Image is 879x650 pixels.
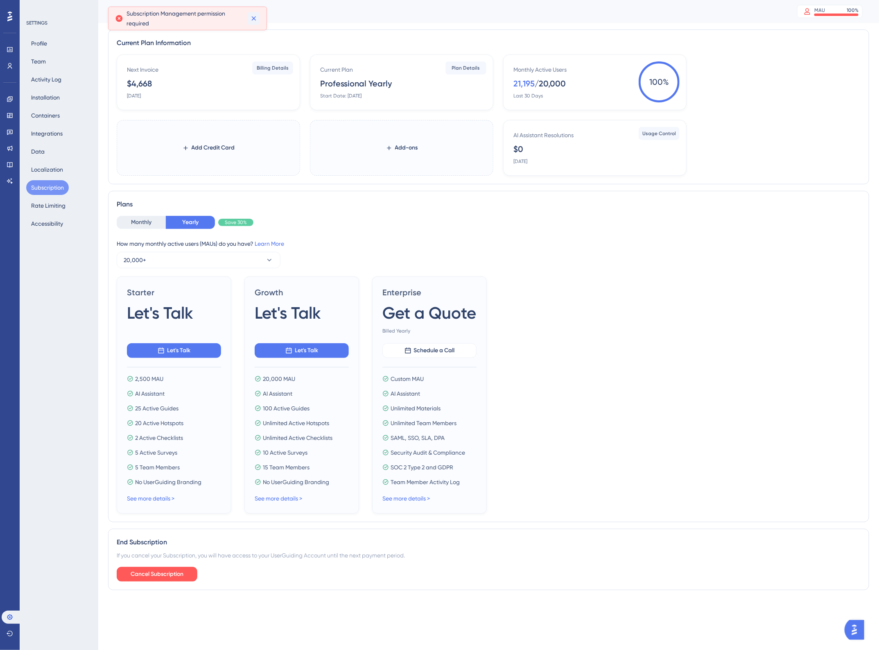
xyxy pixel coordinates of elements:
span: Growth [255,287,349,298]
button: Data [26,144,50,159]
a: See more details > [255,495,302,502]
span: Team Member Activity Log [391,477,460,487]
button: Integrations [26,126,68,141]
div: $4,668 [127,78,152,89]
div: / 20,000 [535,78,566,89]
div: [DATE] [127,93,141,99]
span: Get a Quote [382,301,476,324]
span: Plan Details [452,65,480,71]
a: See more details > [127,495,174,502]
span: Subscription Management permission required [127,9,244,28]
span: 100 % [639,61,680,102]
span: 20,000 MAU [263,374,295,384]
div: $0 [513,143,523,155]
span: SAML, SSO, SLA, DPA [391,433,445,443]
span: Security Audit & Compliance [391,448,465,457]
span: Unlimited Active Hotspots [263,418,329,428]
button: Profile [26,36,52,51]
a: See more details > [382,495,430,502]
span: AI Assistant [135,389,165,399]
iframe: UserGuiding AI Assistant Launcher [845,618,869,642]
div: Current Plan [320,65,353,75]
span: 15 Team Members [263,462,310,472]
button: Activity Log [26,72,66,87]
span: Schedule a Call [414,346,455,356]
div: [DATE] [513,158,527,165]
span: SOC 2 Type 2 and GDPR [391,462,453,472]
span: Unlimited Materials [391,403,441,413]
button: Containers [26,108,65,123]
div: 21,195 [513,78,535,89]
span: 5 Team Members [135,462,180,472]
span: Add Credit Card [192,143,235,153]
a: Learn More [255,240,284,247]
span: 2 Active Checklists [135,433,183,443]
span: Let's Talk [255,301,321,324]
span: No UserGuiding Branding [135,477,201,487]
span: 10 Active Surveys [263,448,307,457]
button: Yearly [166,216,215,229]
button: Installation [26,90,65,105]
span: Billing Details [257,65,289,71]
button: Accessibility [26,216,68,231]
div: Plans [117,199,861,209]
button: Add Credit Card [169,140,248,155]
span: 25 Active Guides [135,403,179,413]
button: Localization [26,162,68,177]
button: Monthly [117,216,166,229]
button: Rate Limiting [26,198,70,213]
span: Custom MAU [391,374,424,384]
span: Unlimited Team Members [391,418,456,428]
span: Add-ons [395,143,418,153]
button: Subscription [26,180,69,195]
button: Usage Control [639,127,680,140]
button: Cancel Subscription [117,567,197,582]
span: AI Assistant [263,389,292,399]
span: Enterprise [382,287,477,298]
button: Plan Details [445,61,486,75]
button: 20,000+ [117,252,280,268]
span: 20,000+ [124,255,146,265]
span: Let's Talk [295,346,318,356]
span: 20 Active Hotspots [135,418,183,428]
button: Schedule a Call [382,343,477,358]
span: No UserGuiding Branding [263,477,329,487]
div: SETTINGS [26,20,93,26]
button: Let's Talk [127,343,221,358]
span: 100 Active Guides [263,403,310,413]
span: Cancel Subscription [131,569,183,579]
span: Unlimited Active Checklists [263,433,332,443]
div: Monthly Active Users [513,65,567,75]
button: Let's Talk [255,343,349,358]
div: End Subscription [117,537,861,547]
div: Last 30 Days [513,93,543,99]
span: Billed Yearly [382,328,477,334]
div: How many monthly active users (MAUs) do you have? [117,239,861,249]
span: Starter [127,287,221,298]
div: If you cancel your Subscription, you will have access to your UserGuiding Account until the next ... [117,550,861,560]
span: Save 30% [225,219,247,226]
button: Add-ons [373,140,431,155]
div: 100 % [847,7,859,14]
div: MAU [814,7,825,14]
button: Billing Details [252,61,293,75]
span: 5 Active Surveys [135,448,177,457]
div: Start Date: [DATE] [320,93,362,99]
button: Team [26,54,51,69]
div: Current Plan Information [117,38,861,48]
span: AI Assistant [391,389,420,399]
div: Next Invoice [127,65,158,75]
div: AI Assistant Resolutions [513,130,574,140]
div: Subscription [108,6,777,17]
span: 2,500 MAU [135,374,163,384]
span: Let's Talk [167,346,190,356]
div: Professional Yearly [320,78,392,89]
span: Let's Talk [127,301,193,324]
span: Usage Control [642,130,676,137]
